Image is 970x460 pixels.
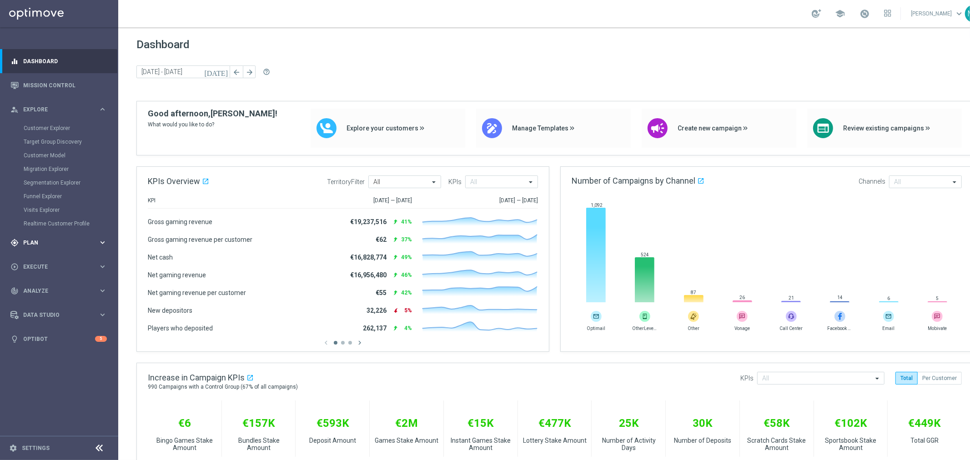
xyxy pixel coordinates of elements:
div: Explore [10,105,98,114]
i: keyboard_arrow_right [98,286,107,295]
i: gps_fixed [10,239,19,247]
span: school [835,9,845,19]
a: Realtime Customer Profile [24,220,95,227]
span: Explore [23,107,98,112]
a: Segmentation Explorer [24,179,95,186]
i: track_changes [10,287,19,295]
div: Customer Explorer [24,121,117,135]
a: Funnel Explorer [24,193,95,200]
a: Migration Explorer [24,165,95,173]
span: keyboard_arrow_down [954,9,964,19]
i: keyboard_arrow_right [98,310,107,319]
i: keyboard_arrow_right [98,238,107,247]
div: Migration Explorer [24,162,117,176]
a: [PERSON_NAME]keyboard_arrow_down [910,7,965,20]
a: Customer Model [24,152,95,159]
button: equalizer Dashboard [10,58,107,65]
button: gps_fixed Plan keyboard_arrow_right [10,239,107,246]
div: Target Group Discovery [24,135,117,149]
a: Mission Control [23,73,107,97]
a: Settings [22,445,50,451]
span: Data Studio [23,312,98,318]
button: track_changes Analyze keyboard_arrow_right [10,287,107,295]
div: Optibot [10,327,107,351]
a: Visits Explorer [24,206,95,214]
i: settings [9,444,17,452]
button: play_circle_outline Execute keyboard_arrow_right [10,263,107,270]
button: Data Studio keyboard_arrow_right [10,311,107,319]
i: lightbulb [10,335,19,343]
div: Customer Model [24,149,117,162]
i: play_circle_outline [10,263,19,271]
div: Segmentation Explorer [24,176,117,190]
div: Execute [10,263,98,271]
a: Dashboard [23,49,107,73]
div: Visits Explorer [24,203,117,217]
button: lightbulb Optibot 5 [10,335,107,343]
span: Plan [23,240,98,245]
button: Mission Control [10,82,107,89]
a: Optibot [23,327,95,351]
span: Execute [23,264,98,270]
div: Dashboard [10,49,107,73]
span: Analyze [23,288,98,294]
div: Funnel Explorer [24,190,117,203]
i: keyboard_arrow_right [98,105,107,114]
div: Data Studio [10,311,98,319]
div: Plan [10,239,98,247]
i: equalizer [10,57,19,65]
div: Mission Control [10,73,107,97]
div: 5 [95,336,107,342]
i: keyboard_arrow_right [98,262,107,271]
div: Realtime Customer Profile [24,217,117,230]
a: Customer Explorer [24,125,95,132]
div: Analyze [10,287,98,295]
button: person_search Explore keyboard_arrow_right [10,106,107,113]
i: person_search [10,105,19,114]
a: Target Group Discovery [24,138,95,145]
